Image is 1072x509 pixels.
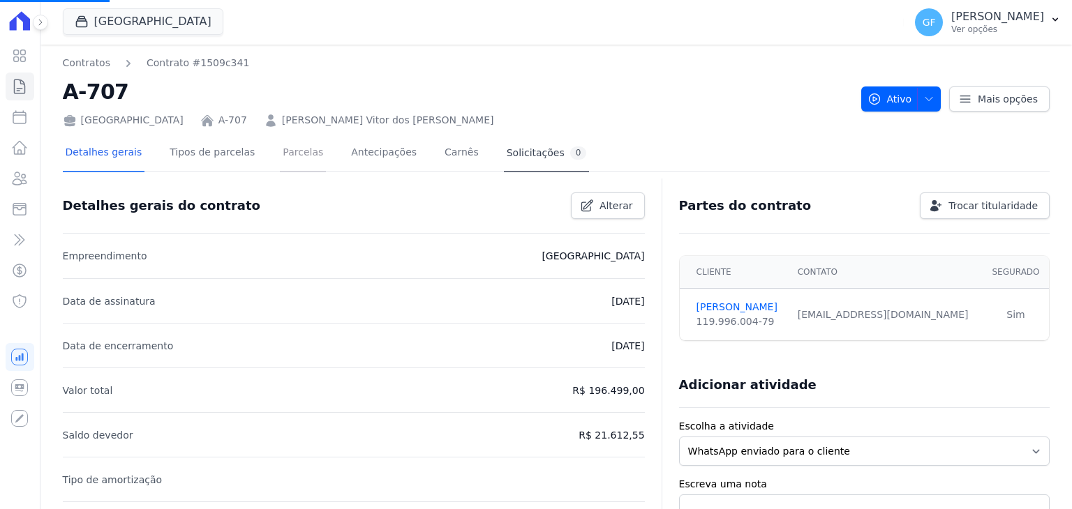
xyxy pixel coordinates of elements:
[679,377,817,393] h3: Adicionar atividade
[983,256,1049,289] th: Segurado
[442,135,482,172] a: Carnês
[167,135,258,172] a: Tipos de parcelas
[951,24,1044,35] p: Ver opções
[63,76,850,107] h2: A-707
[983,289,1049,341] td: Sim
[861,86,941,112] button: Ativo
[611,293,644,310] p: [DATE]
[63,471,163,488] p: Tipo de amortização
[789,256,983,289] th: Contato
[542,248,644,264] p: [GEOGRAPHIC_DATA]
[697,300,781,314] a: [PERSON_NAME]
[949,86,1050,112] a: Mais opções
[280,135,326,172] a: Parcelas
[920,192,1050,219] a: Trocar titularidade
[923,17,936,27] span: GF
[697,314,781,329] div: 119.996.004-79
[63,337,174,354] p: Data de encerramento
[63,248,147,264] p: Empreendimento
[679,477,1050,492] label: Escreva uma nota
[904,3,1072,42] button: GF [PERSON_NAME] Ver opções
[868,86,912,112] span: Ativo
[63,56,850,70] nav: Breadcrumb
[679,197,812,214] h3: Partes do contrato
[63,8,223,35] button: [GEOGRAPHIC_DATA]
[147,56,249,70] a: Contrato #1509c341
[282,113,494,128] a: [PERSON_NAME] Vitor dos [PERSON_NAME]
[571,192,645,219] a: Alterar
[63,427,133,443] p: Saldo devedor
[507,146,587,160] div: Solicitações
[63,382,113,399] p: Valor total
[570,146,587,160] div: 0
[611,337,644,354] p: [DATE]
[63,56,250,70] nav: Breadcrumb
[63,135,145,172] a: Detalhes gerais
[978,92,1038,106] span: Mais opções
[679,419,1050,434] label: Escolha a atividade
[948,199,1038,213] span: Trocar titularidade
[348,135,419,172] a: Antecipações
[63,197,260,214] h3: Detalhes gerais do contrato
[798,307,974,322] div: [EMAIL_ADDRESS][DOMAIN_NAME]
[218,113,247,128] a: A-707
[600,199,633,213] span: Alterar
[63,293,156,310] p: Data de assinatura
[680,256,789,289] th: Cliente
[504,135,590,172] a: Solicitações0
[572,382,644,399] p: R$ 196.499,00
[63,56,110,70] a: Contratos
[951,10,1044,24] p: [PERSON_NAME]
[63,113,184,128] div: [GEOGRAPHIC_DATA]
[579,427,644,443] p: R$ 21.612,55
